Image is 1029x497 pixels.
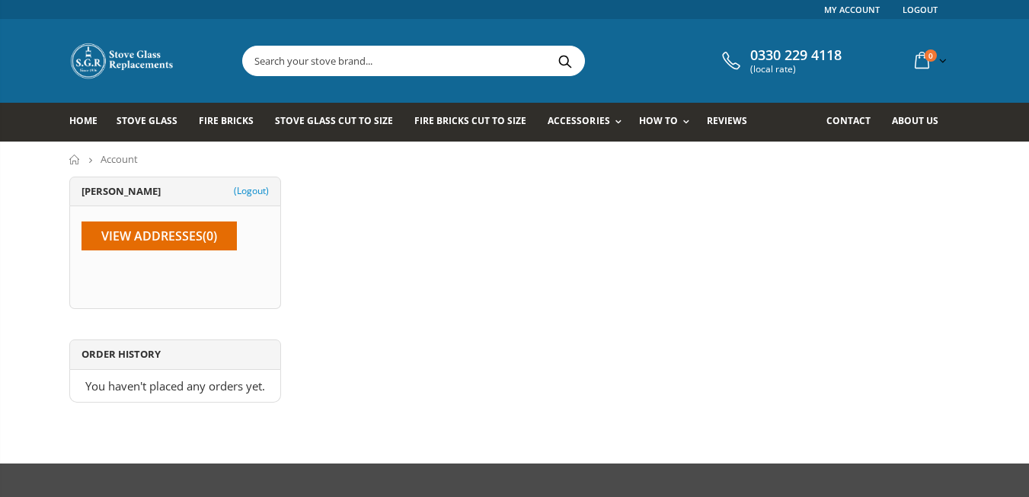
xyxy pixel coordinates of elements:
[69,42,176,80] img: Stove Glass Replacement
[750,64,842,75] span: (local rate)
[243,46,755,75] input: Search your stove brand...
[750,47,842,64] span: 0330 229 4118
[707,114,747,127] span: Reviews
[81,221,237,250] a: View Addresses(0)
[69,339,281,370] h5: Order History
[275,114,393,127] span: Stove Glass Cut To Size
[826,114,871,127] span: Contact
[69,370,281,403] p: You haven't placed any orders yet.
[414,114,526,127] span: Fire Bricks Cut To Size
[414,103,538,142] a: Fire Bricks Cut To Size
[234,184,269,197] a: (Logout)
[718,47,842,75] a: 0330 229 4118 (local rate)
[199,114,254,127] span: Fire Bricks
[909,46,950,75] a: 0
[892,114,938,127] span: About us
[69,155,81,164] a: Home
[69,103,109,142] a: Home
[639,103,697,142] a: How To
[892,103,950,142] a: About us
[69,177,281,207] h5: [PERSON_NAME]
[275,103,404,142] a: Stove Glass Cut To Size
[826,103,882,142] a: Contact
[548,46,583,75] button: Search
[117,103,189,142] a: Stove Glass
[101,152,138,166] span: Account
[548,103,628,142] a: Accessories
[69,114,97,127] span: Home
[548,114,609,127] span: Accessories
[707,103,759,142] a: Reviews
[199,103,265,142] a: Fire Bricks
[117,114,177,127] span: Stove Glass
[101,228,203,244] span: View Addresses
[925,49,937,62] span: 0
[639,114,678,127] span: How To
